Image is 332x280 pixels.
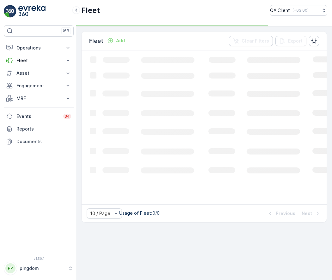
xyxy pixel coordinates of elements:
[270,7,290,14] p: QA Client
[4,135,74,148] a: Documents
[16,45,61,51] p: Operations
[301,210,322,217] button: Next
[292,8,309,13] p: ( +03:00 )
[266,210,296,217] button: Previous
[302,210,312,217] p: Next
[16,83,61,89] p: Engagement
[4,123,74,135] a: Reports
[4,54,74,67] button: Fleet
[4,262,74,275] button: PPpingdom
[4,110,74,123] a: Events34
[4,67,74,79] button: Asset
[4,42,74,54] button: Operations
[65,114,70,119] p: 34
[270,5,327,16] button: QA Client(+03:00)
[16,57,61,64] p: Fleet
[105,37,127,44] button: Add
[229,36,273,46] button: Clear Filters
[63,28,69,33] p: ⌘B
[16,95,61,102] p: MRF
[4,92,74,105] button: MRF
[4,5,16,18] img: logo
[89,37,103,45] p: Fleet
[18,5,46,18] img: logo_light-DOdMpM7g.png
[81,5,100,15] p: Fleet
[20,265,65,271] p: pingdom
[5,263,15,273] div: PP
[288,38,303,44] p: Export
[116,38,125,44] p: Add
[119,210,160,216] p: Usage of Fleet : 0/0
[276,210,295,217] p: Previous
[16,126,71,132] p: Reports
[4,79,74,92] button: Engagement
[16,70,61,76] p: Asset
[16,138,71,145] p: Documents
[16,113,59,120] p: Events
[242,38,269,44] p: Clear Filters
[4,257,74,260] span: v 1.50.1
[275,36,306,46] button: Export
